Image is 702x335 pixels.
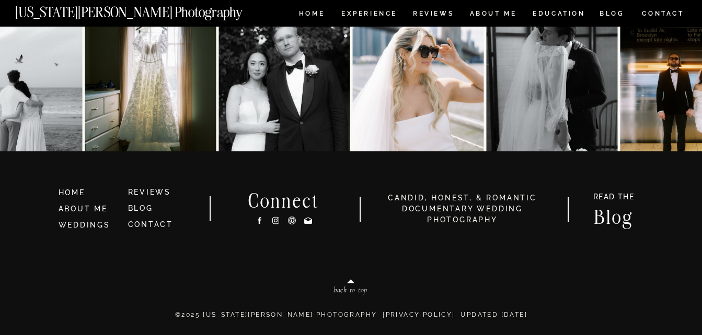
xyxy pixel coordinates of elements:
h2: Connect [235,192,333,208]
a: HOME [59,187,119,199]
a: Blog [583,208,644,224]
a: CONTACT [641,8,685,19]
a: [US_STATE][PERSON_NAME] Photography [15,5,278,14]
img: Elaine and this dress 🤍🤍🤍 [85,20,216,151]
a: Privacy Policy [386,311,453,318]
a: ABOUT ME [469,10,517,19]
a: WEDDINGS [59,221,110,229]
a: back to top [289,286,412,297]
p: ©2025 [US_STATE][PERSON_NAME] PHOTOGRAPHY | | Updated [DATE] [38,310,665,331]
a: Experience [341,10,396,19]
img: Anna & Felipe — embracing the moment, and the magic follows. [486,20,617,151]
a: BLOG [128,204,153,212]
a: HOME [297,10,327,19]
a: REVIEWS [413,10,452,19]
a: CONTACT [128,220,174,229]
img: Young and in love in NYC! Dana and Jordan 🤍 [218,20,350,151]
h3: candid, honest, & romantic Documentary Wedding photography [375,193,550,225]
img: Dina & Kelvin [352,20,484,151]
a: BLOG [600,10,625,19]
a: ABOUT ME [59,205,108,213]
a: EDUCATION [532,10,586,19]
a: REVIEWS [128,188,171,196]
a: READ THE [588,193,640,204]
